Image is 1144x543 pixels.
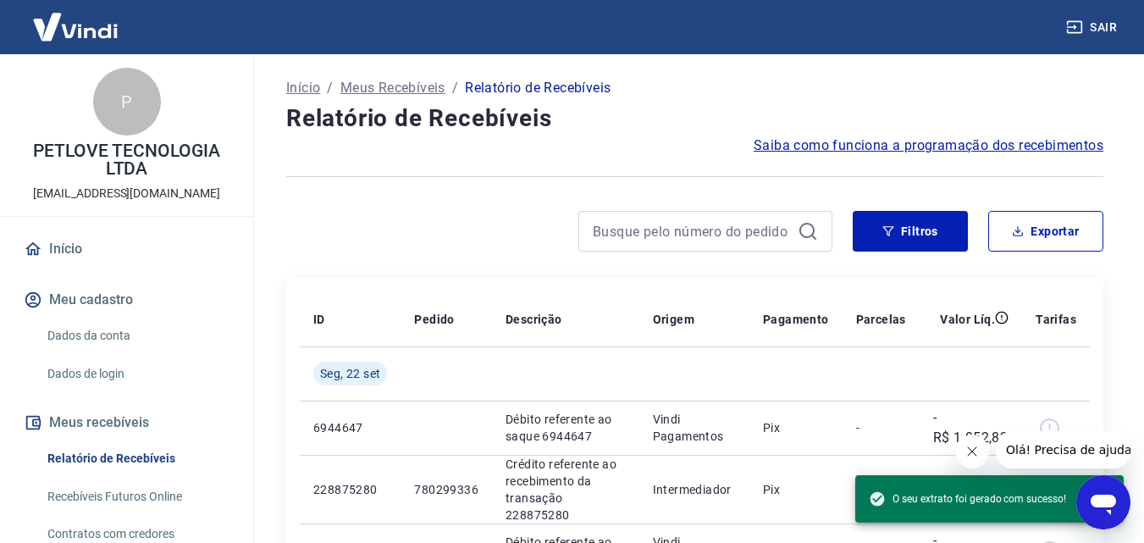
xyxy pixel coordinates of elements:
[853,211,968,252] button: Filtros
[653,411,737,445] p: Vindi Pagamentos
[14,142,240,178] p: PETLOVE TECNOLOGIA LTDA
[506,311,562,328] p: Descrição
[93,68,161,136] div: P
[763,311,829,328] p: Pagamento
[940,311,995,328] p: Valor Líq.
[988,211,1103,252] button: Exportar
[286,78,320,98] a: Início
[313,311,325,328] p: ID
[320,365,380,382] span: Seg, 22 set
[763,481,829,498] p: Pix
[856,311,906,328] p: Parcelas
[20,1,130,53] img: Vindi
[41,479,233,514] a: Recebíveis Futuros Online
[41,441,233,476] a: Relatório de Recebíveis
[1063,12,1124,43] button: Sair
[20,404,233,441] button: Meus recebíveis
[1036,311,1076,328] p: Tarifas
[286,102,1103,136] h4: Relatório de Recebíveis
[41,357,233,391] a: Dados de login
[414,481,478,498] p: 780299336
[33,185,220,202] p: [EMAIL_ADDRESS][DOMAIN_NAME]
[506,411,626,445] p: Débito referente ao saque 6944647
[754,136,1103,156] a: Saiba como funciona a programação dos recebimentos
[856,419,906,436] p: -
[41,319,233,353] a: Dados da conta
[10,12,142,25] span: Olá! Precisa de ajuda?
[465,78,611,98] p: Relatório de Recebíveis
[996,431,1130,468] iframe: Mensagem da empresa
[955,435,989,468] iframe: Fechar mensagem
[653,481,737,498] p: Intermediador
[20,230,233,268] a: Início
[763,419,829,436] p: Pix
[20,281,233,319] button: Meu cadastro
[1076,475,1130,529] iframe: Botão para abrir a janela de mensagens
[506,456,626,524] p: Crédito referente ao recebimento da transação 228875280
[340,78,445,98] a: Meus Recebíveis
[452,78,458,98] p: /
[653,311,694,328] p: Origem
[313,419,387,436] p: 6944647
[313,481,387,498] p: 228875280
[593,219,791,244] input: Busque pelo número do pedido
[327,78,333,98] p: /
[933,407,1009,448] p: -R$ 1.052,82
[869,490,1066,507] span: O seu extrato foi gerado com sucesso!
[414,311,454,328] p: Pedido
